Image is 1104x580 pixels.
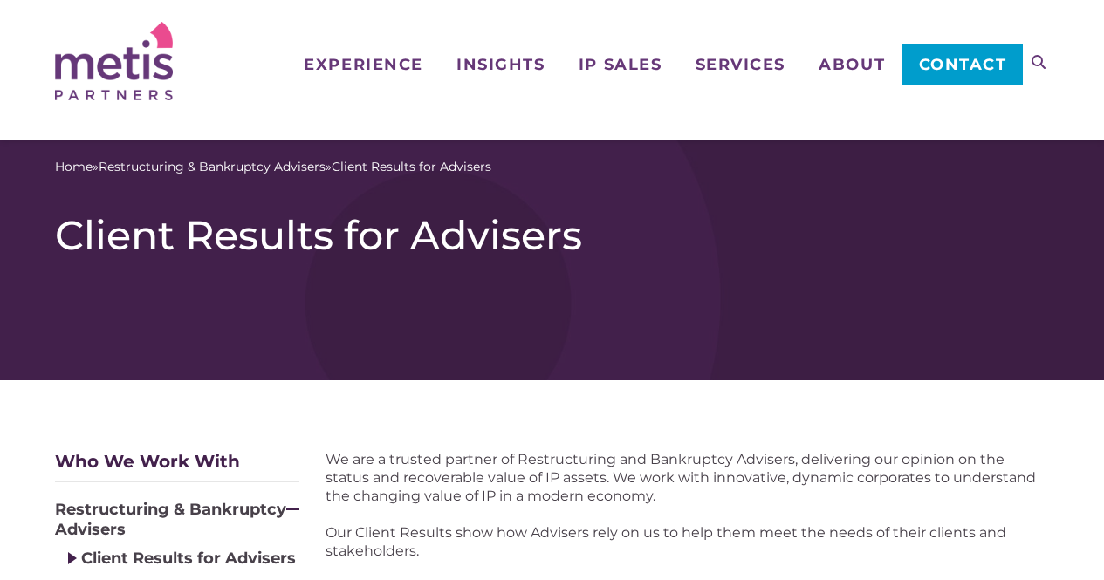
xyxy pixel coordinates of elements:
[919,57,1007,72] span: Contact
[304,57,422,72] span: Experience
[902,44,1023,85] a: Contact
[326,523,1049,560] p: Our Client Results show how Advisers rely on us to help them meet the needs of their clients and ...
[55,211,1049,260] h1: Client Results for Advisers
[332,158,491,176] span: Client Results for Advisers
[55,22,173,100] img: Metis Partners
[819,57,885,72] span: About
[456,57,545,72] span: Insights
[55,158,491,176] span: » »
[99,158,326,176] a: Restructuring & Bankruptcy Advisers
[55,500,286,539] span: Restructuring & Bankruptcy Advisers
[579,57,662,72] span: IP Sales
[55,158,93,176] a: Home
[326,450,1049,505] p: We are a trusted partner of Restructuring and Bankruptcy Advisers, delivering our opinion on the ...
[81,549,296,568] a: Client Results for Advisers
[696,57,785,72] span: Services
[55,450,299,482] div: Who We Work With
